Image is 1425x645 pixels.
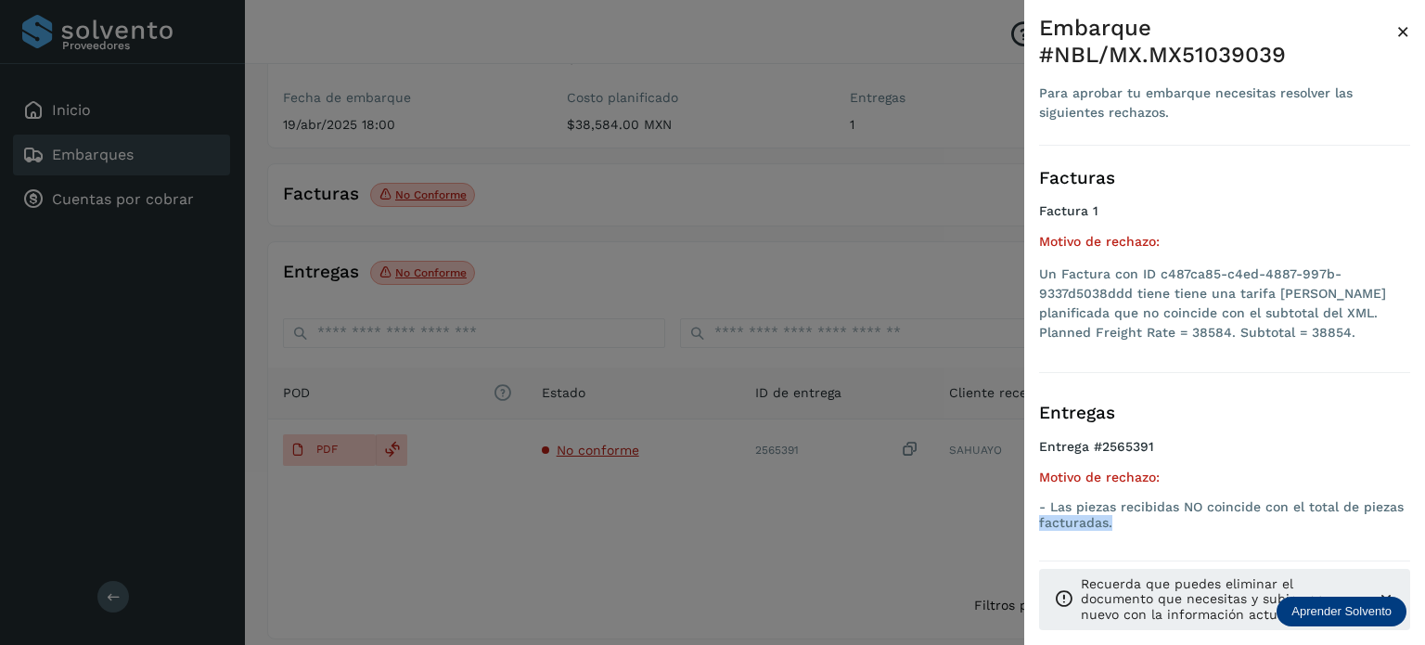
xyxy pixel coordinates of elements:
h3: Entregas [1039,403,1410,424]
p: Aprender Solvento [1291,604,1392,619]
li: Un Factura con ID c487ca85-c4ed-4887-997b-9337d5038ddd tiene tiene una tarifa [PERSON_NAME] plani... [1039,264,1410,342]
h5: Motivo de rechazo: [1039,234,1410,250]
h4: Factura 1 [1039,203,1410,219]
p: - Las piezas recibidas NO coincide con el total de piezas facturadas. [1039,499,1410,531]
div: Aprender Solvento [1277,597,1406,626]
span: × [1396,19,1410,45]
h4: Entrega #2565391 [1039,439,1410,470]
button: Close [1396,15,1410,48]
div: Para aprobar tu embarque necesitas resolver las siguientes rechazos. [1039,84,1396,123]
p: Recuerda que puedes eliminar el documento que necesitas y subir uno nuevo con la información actu... [1081,576,1362,623]
h3: Facturas [1039,168,1410,189]
h5: Motivo de rechazo: [1039,470,1410,485]
div: Embarque #NBL/MX.MX51039039 [1039,15,1396,69]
